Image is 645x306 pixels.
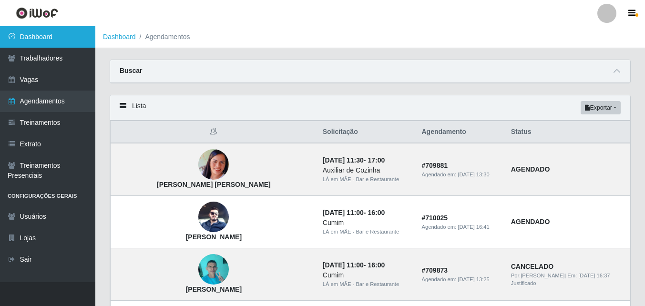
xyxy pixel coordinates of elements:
strong: AGENDADO [511,165,550,173]
time: [DATE] 11:00 [323,209,364,216]
div: Justificado [511,279,624,287]
strong: CANCELADO [511,263,553,270]
img: CoreUI Logo [16,7,58,19]
div: Lista [110,95,630,121]
img: Geane Cristina Gomes Silva [198,149,229,180]
time: [DATE] 11:00 [323,261,364,269]
strong: AGENDADO [511,218,550,225]
strong: - [323,209,385,216]
strong: [PERSON_NAME] [186,233,242,241]
strong: - [323,156,385,164]
div: LÁ em MÃE - Bar e Restaurante [323,280,410,288]
strong: # 710025 [421,214,448,222]
time: 17:00 [368,156,385,164]
th: Status [505,121,630,143]
div: LÁ em MÃE - Bar e Restaurante [323,175,410,184]
div: | Em: [511,272,624,280]
nav: breadcrumb [95,26,645,48]
strong: - [323,261,385,269]
img: Ericlaudio Morais Romão [198,202,229,232]
time: [DATE] 13:30 [458,172,489,177]
th: Agendamento [416,121,505,143]
span: Por: [PERSON_NAME] [511,273,565,278]
strong: [PERSON_NAME] [186,286,242,293]
strong: # 709881 [421,162,448,169]
time: [DATE] 13:25 [458,276,489,282]
time: [DATE] 11:30 [323,156,364,164]
div: Cumim [323,218,410,228]
div: Agendado em: [421,171,499,179]
a: Dashboard [103,33,136,41]
time: 16:00 [368,209,385,216]
div: Cumim [323,270,410,280]
div: Agendado em: [421,275,499,284]
div: LÁ em MÃE - Bar e Restaurante [323,228,410,236]
time: [DATE] 16:41 [458,224,489,230]
strong: # 709873 [421,266,448,274]
button: Exportar [581,101,621,114]
th: Solicitação [317,121,416,143]
li: Agendamentos [136,32,190,42]
strong: [PERSON_NAME] [PERSON_NAME] [157,181,271,188]
strong: Buscar [120,67,142,74]
time: [DATE] 16:37 [578,273,610,278]
div: Agendado em: [421,223,499,231]
div: Auxiliar de Cozinha [323,165,410,175]
time: 16:00 [368,261,385,269]
img: Naedson da Silva [198,249,229,290]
